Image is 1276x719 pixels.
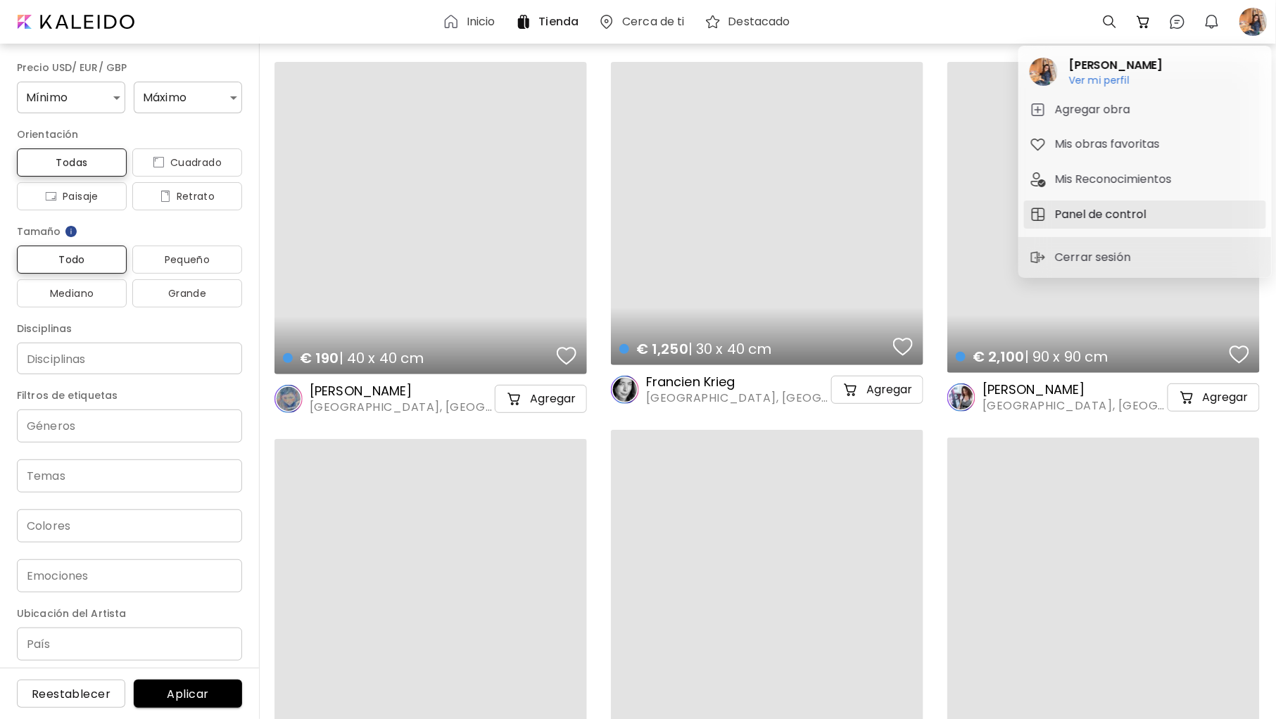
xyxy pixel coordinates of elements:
[1055,136,1164,153] h5: Mis obras favoritas
[1055,101,1135,118] h5: Agregar obra
[1055,249,1135,266] p: Cerrar sesión
[1030,206,1047,223] img: tab
[1069,57,1163,74] h2: [PERSON_NAME]
[1024,96,1266,124] button: tabAgregar obra
[1024,130,1266,158] button: tabMis obras favoritas
[1055,206,1151,223] h5: Panel de control
[1030,136,1047,153] img: tab
[1055,171,1176,188] h5: Mis Reconocimientos
[1024,243,1141,272] button: sign-outCerrar sesión
[1030,101,1047,118] img: tab
[1024,201,1266,229] button: tabPanel de control
[1030,249,1047,266] img: sign-out
[1024,165,1266,193] button: tabMis Reconocimientos
[1069,74,1163,87] h6: Ver mi perfil
[1030,171,1047,188] img: tab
